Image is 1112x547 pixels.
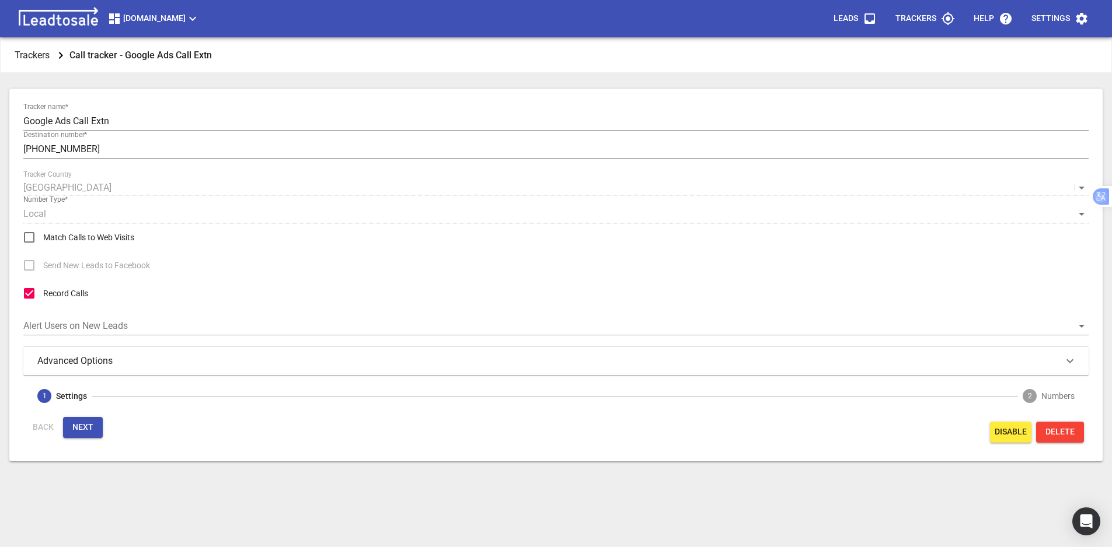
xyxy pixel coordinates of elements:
aside: Call tracker - Google Ads Call Extn [69,47,212,63]
div: Advanced Options [23,347,1089,375]
div: Open Intercom Messenger [1072,507,1100,535]
p: Help [974,13,994,24]
span: Record Calls [43,287,88,300]
span: Numbers [1041,390,1075,402]
span: Match Calls to Web Visits [43,232,134,244]
span: [DOMAIN_NAME] [107,12,200,26]
span: Next [72,422,93,433]
button: Delete [1036,422,1084,443]
span: Settings [56,390,87,402]
label: Tracker name [23,104,68,111]
label: Destination number [23,132,88,139]
p: Settings [1031,13,1070,24]
button: [DOMAIN_NAME] [103,7,204,30]
div: This cannot be edited after saving the tracker. To use another number type, create another tracker [23,195,1089,223]
p: Trackers [895,13,936,24]
div: This cannot be edited after saving the tracker. To use another country, create another tracker [23,170,1089,195]
h3: Advanced Options [37,354,131,368]
span: Delete [1045,426,1075,438]
text: 2 [1028,392,1032,400]
p: Leads [834,13,858,24]
span: Disable [995,426,1027,438]
text: 1 [43,392,47,400]
p: Trackers [15,48,50,62]
button: Next [63,417,103,438]
button: Disable [990,422,1031,443]
span: Send New Leads to Facebook [43,260,150,272]
img: logo [14,7,103,30]
div: Local [23,205,1089,223]
label: Number Type [23,197,68,204]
